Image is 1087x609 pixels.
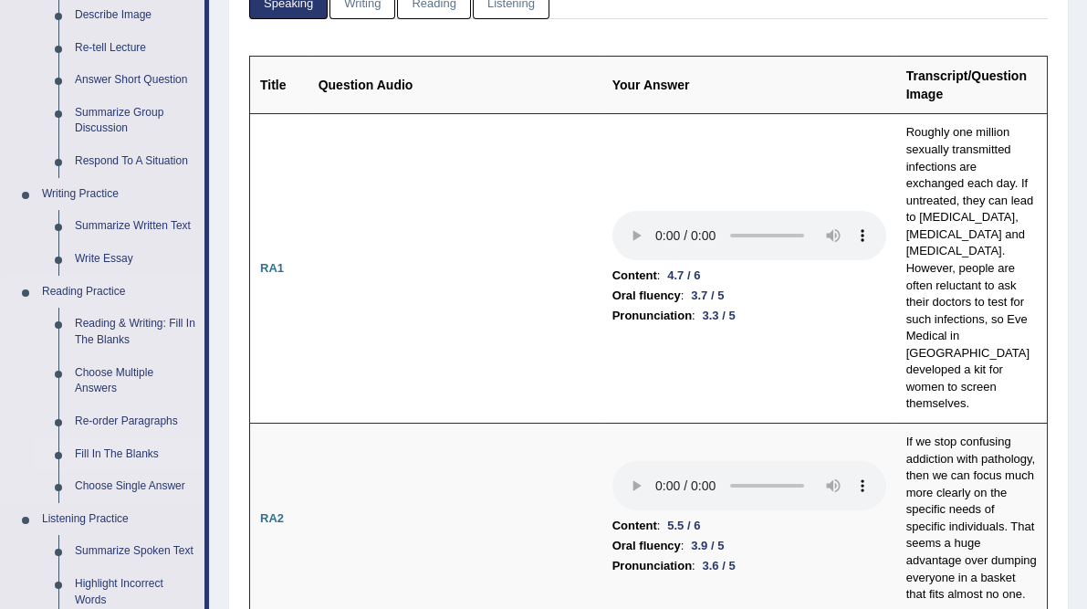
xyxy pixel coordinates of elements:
a: Summarize Written Text [67,210,204,243]
th: Title [250,57,308,114]
a: Writing Practice [34,178,204,211]
a: Summarize Group Discussion [67,97,204,145]
b: Pronunciation [612,556,692,576]
th: Question Audio [308,57,602,114]
a: Listening Practice [34,503,204,536]
th: Transcript/Question Image [896,57,1048,114]
a: Summarize Spoken Text [67,535,204,568]
div: 4.7 / 6 [660,266,707,285]
div: 3.6 / 5 [695,556,743,575]
a: Write Essay [67,243,204,276]
li: : [612,516,886,536]
div: 5.5 / 6 [660,516,707,535]
b: Oral fluency [612,536,681,556]
li: : [612,266,886,286]
b: RA1 [260,261,284,275]
li: : [612,556,886,576]
b: Oral fluency [612,286,681,306]
b: Content [612,266,657,286]
a: Answer Short Question [67,64,204,97]
a: Reading & Writing: Fill In The Blanks [67,308,204,356]
b: Pronunciation [612,306,692,326]
li: : [612,536,886,556]
a: Choose Single Answer [67,470,204,503]
div: 3.3 / 5 [695,306,743,325]
li: : [612,286,886,306]
div: 3.9 / 5 [684,536,731,555]
b: RA2 [260,511,284,525]
a: Re-order Paragraphs [67,405,204,438]
a: Choose Multiple Answers [67,357,204,405]
a: Fill In The Blanks [67,438,204,471]
td: Roughly one million sexually transmitted infections are exchanged each day. If untreated, they ca... [896,114,1048,424]
a: Reading Practice [34,276,204,309]
b: Content [612,516,657,536]
div: 3.7 / 5 [684,286,731,305]
a: Respond To A Situation [67,145,204,178]
li: : [612,306,886,326]
th: Your Answer [602,57,896,114]
a: Re-tell Lecture [67,32,204,65]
